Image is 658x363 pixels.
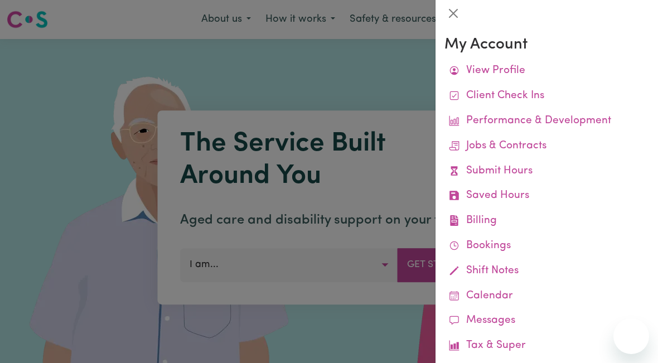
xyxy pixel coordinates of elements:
[444,308,649,333] a: Messages
[444,134,649,159] a: Jobs & Contracts
[444,36,649,54] h3: My Account
[444,84,649,109] a: Client Check Ins
[444,109,649,134] a: Performance & Development
[444,333,649,359] a: Tax & Super
[613,318,649,354] iframe: Button to launch messaging window
[444,59,649,84] a: View Profile
[444,4,462,22] button: Close
[444,284,649,309] a: Calendar
[444,259,649,284] a: Shift Notes
[444,159,649,184] a: Submit Hours
[444,183,649,209] a: Saved Hours
[444,234,649,259] a: Bookings
[444,209,649,234] a: Billing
